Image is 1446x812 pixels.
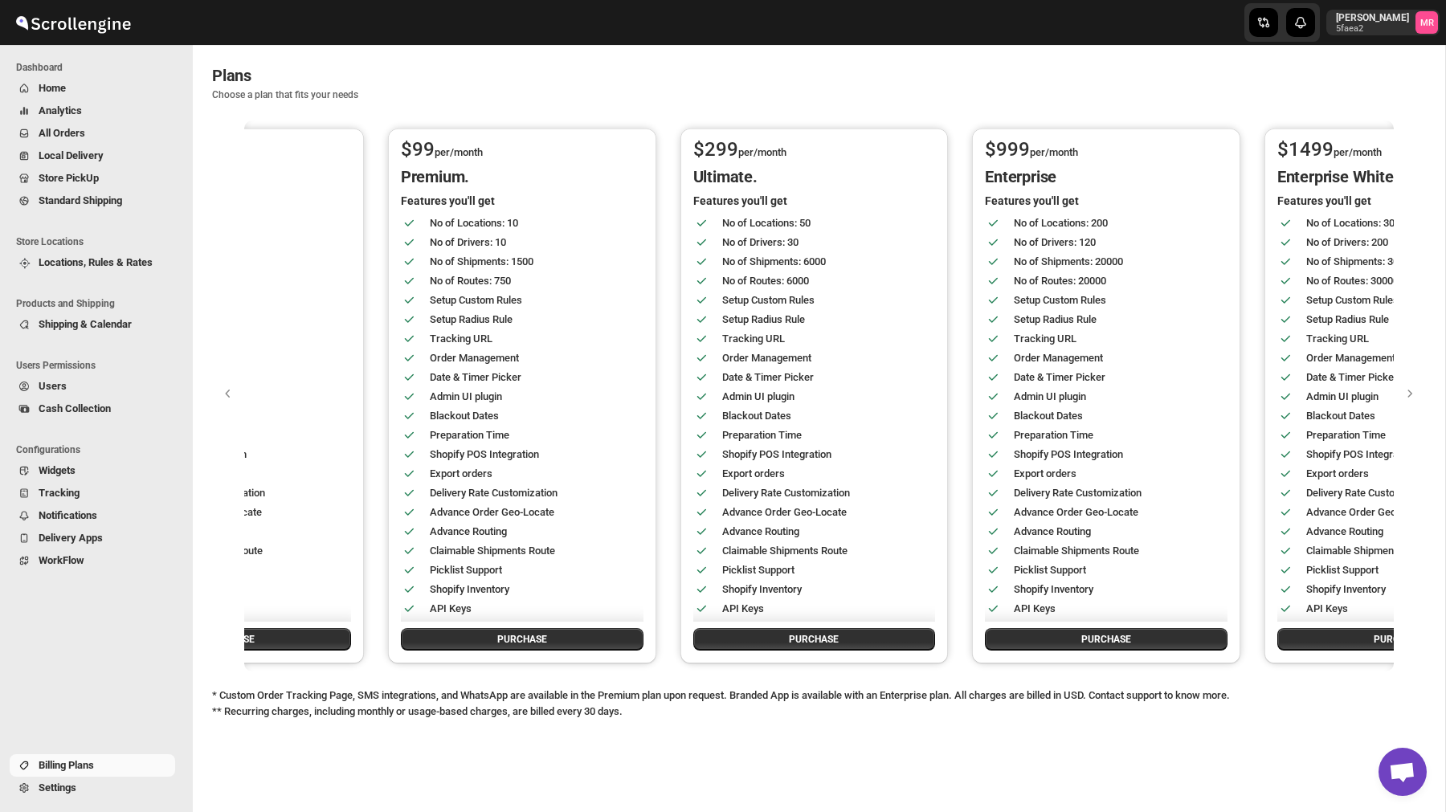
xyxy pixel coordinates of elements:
button: Analytics [10,100,175,122]
span: Cash Collection [39,402,111,414]
div: Email Notifications [722,620,928,636]
div: Setup Custom Rules [722,292,928,308]
p: [PERSON_NAME] [1336,11,1409,24]
span: per/month [435,146,483,158]
div: Advance Order Geo-Locate [1014,504,1219,520]
div: Blackout Dates [1014,408,1219,424]
div: Shopify POS Integration [722,447,928,463]
div: Shopify Inventory [1014,581,1219,598]
button: PURCHASE [401,628,643,651]
div: Export orders [722,466,928,482]
div: No of Drivers: 10 [430,235,635,251]
div: Email Notifications [430,620,635,636]
div: Setup Radius Rule [1014,312,1219,328]
div: API Keys [430,601,635,617]
div: Date & Timer Picker [722,369,928,386]
button: Shipping & Calendar [10,313,175,336]
div: Advance Routing [722,524,928,540]
a: Open chat [1379,748,1427,796]
button: PURCHASE [693,628,936,651]
span: Store Locations [16,235,182,248]
button: Locations, Rules & Rates [10,251,175,274]
div: Setup Radius Rule [430,312,635,328]
h2: Features you'll get [401,193,643,209]
span: Notifications [39,509,97,521]
span: WorkFlow [39,554,84,566]
div: Advance Routing [430,524,635,540]
div: Export orders [1014,466,1219,482]
div: Tracking URL [430,331,635,347]
div: Admin UI plugin [430,389,635,405]
div: No of Shipments: 1500 [430,254,635,270]
span: PURCHASE [497,633,547,646]
div: No of Shipments: 6000 [722,254,928,270]
span: Tracking [39,487,80,499]
div: Shopify Inventory [430,581,635,598]
span: All Orders [39,127,85,139]
div: No of Drivers: 120 [1014,235,1219,251]
div: Shopify POS Integration [1014,447,1219,463]
h2: Features you'll get [985,193,1227,209]
button: Home [10,77,175,100]
button: All Orders [10,122,175,145]
h2: Features you'll get [693,193,936,209]
div: No of Routes: 750 [430,273,635,289]
div: No of Routes: 20000 [1014,273,1219,289]
div: * Custom Order Tracking Page, SMS integrations, and WhatsApp are available in the Premium plan up... [212,120,1426,720]
span: Dashboard [16,61,182,74]
div: Delivery Rate Customization [722,485,928,501]
button: Cash Collection [10,398,175,420]
span: per/month [738,146,786,158]
div: Picklist Support [1014,562,1219,578]
div: Admin UI plugin [722,389,928,405]
button: User menu [1326,10,1440,35]
div: Advance Order Geo-Locate [430,504,635,520]
span: $ 99 [401,138,435,161]
span: Local Delivery [39,149,104,161]
div: Setup Custom Rules [430,292,635,308]
span: Users Permissions [16,359,182,372]
div: Date & Timer Picker [1014,369,1219,386]
span: Standard Shipping [39,194,122,206]
img: ScrollEngine [13,2,133,43]
div: Advance Order Geo-Locate [722,504,928,520]
span: Products and Shipping [16,297,182,310]
div: No of Routes: 6000 [722,273,928,289]
div: Setup Radius Rule [722,312,928,328]
div: Shopify POS Integration [430,447,635,463]
span: Settings [39,781,76,794]
div: Claimable Shipments Route [430,543,635,559]
span: $ 299 [693,138,738,161]
div: Admin UI plugin [1014,389,1219,405]
span: PURCHASE [1081,633,1131,646]
div: Order Management [722,350,928,366]
button: Tracking [10,482,175,504]
button: Delivery Apps [10,527,175,549]
span: Analytics [39,104,82,116]
div: Export orders [430,466,635,482]
div: Picklist Support [722,562,928,578]
p: Ultimate. [693,167,936,186]
p: Premium. [401,167,643,186]
span: Locations, Rules & Rates [39,256,153,268]
span: Shipping & Calendar [39,318,132,330]
div: No of Locations: 50 [722,215,928,231]
button: PURCHASE [985,628,1227,651]
div: API Keys [1014,601,1219,617]
div: Tracking URL [1014,331,1219,347]
span: $ 1499 [1277,138,1334,161]
div: Date & Timer Picker [430,369,635,386]
div: API Keys [722,601,928,617]
div: Preparation Time [430,427,635,443]
text: MR [1420,18,1434,28]
div: Claimable Shipments Route [722,543,928,559]
button: Users [10,375,175,398]
span: Widgets [39,464,76,476]
div: Delivery Rate Customization [1014,485,1219,501]
div: No of Shipments: 20000 [1014,254,1219,270]
div: Email Notifications [1014,620,1219,636]
div: Advance Routing [1014,524,1219,540]
span: PURCHASE [789,633,839,646]
span: PURCHASE [1374,633,1424,646]
span: Billing Plans [39,759,94,771]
